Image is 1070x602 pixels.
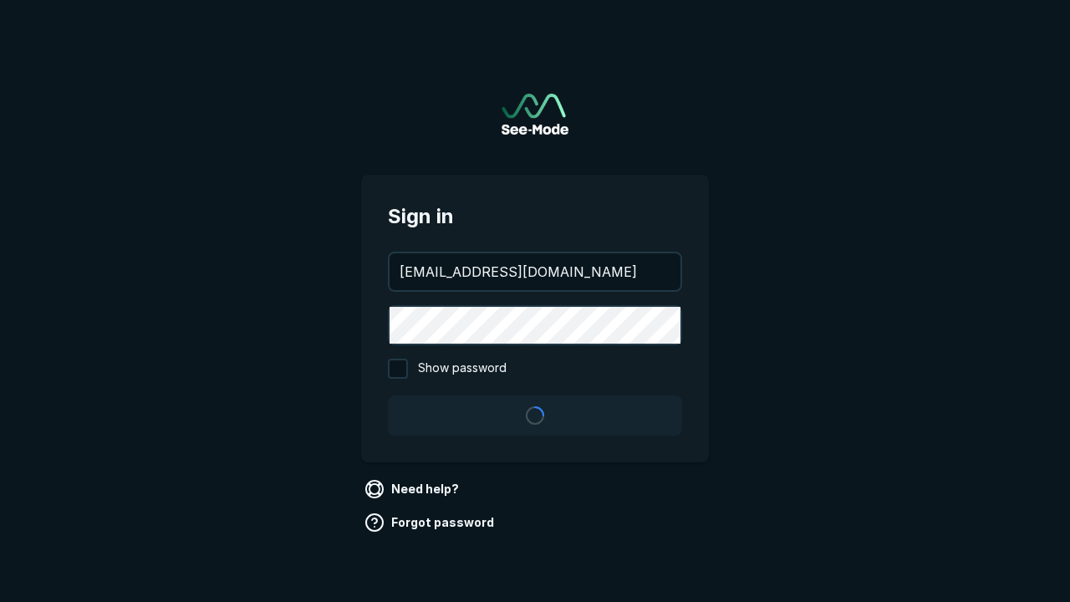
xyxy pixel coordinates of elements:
span: Show password [418,359,507,379]
span: Sign in [388,202,682,232]
img: See-Mode Logo [502,94,568,135]
input: your@email.com [390,253,680,290]
a: Need help? [361,476,466,503]
a: Go to sign in [502,94,568,135]
a: Forgot password [361,509,501,536]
